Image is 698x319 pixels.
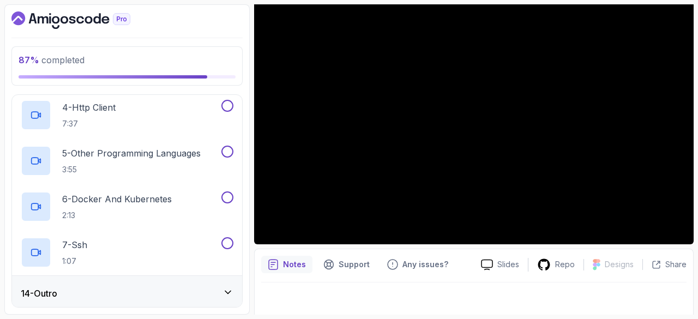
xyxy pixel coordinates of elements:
p: 5 - Other Programming Languages [62,147,201,160]
p: 7 - Ssh [62,238,87,251]
p: Support [339,259,370,270]
p: 7:37 [62,118,116,129]
button: 7-Ssh1:07 [21,237,233,268]
p: Notes [283,259,306,270]
span: completed [19,55,85,65]
p: Share [665,259,687,270]
button: Feedback button [381,256,455,273]
button: notes button [261,256,312,273]
span: 87 % [19,55,39,65]
a: Slides [472,259,528,270]
a: Dashboard [11,11,155,29]
button: 14-Outro [12,276,242,311]
button: 6-Docker And Kubernetes2:13 [21,191,233,222]
button: Support button [317,256,376,273]
button: Share [642,259,687,270]
button: 4-Http Client7:37 [21,100,233,130]
p: 2:13 [62,210,172,221]
p: 6 - Docker And Kubernetes [62,192,172,206]
p: Any issues? [402,259,448,270]
p: 4 - Http Client [62,101,116,114]
h3: 14 - Outro [21,287,57,300]
p: 1:07 [62,256,87,267]
p: 3:55 [62,164,201,175]
a: Repo [528,258,583,272]
p: Slides [497,259,519,270]
p: Repo [555,259,575,270]
p: Designs [605,259,634,270]
button: 5-Other Programming Languages3:55 [21,146,233,176]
